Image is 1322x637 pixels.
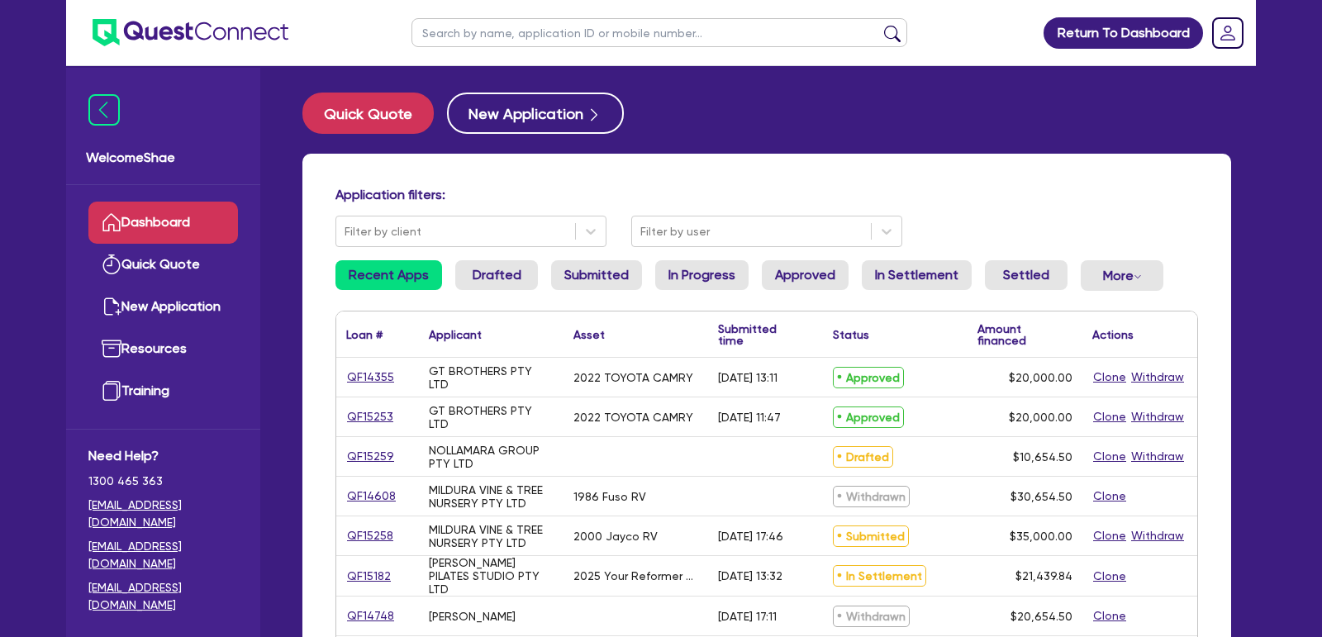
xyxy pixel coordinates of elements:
[88,94,120,126] img: icon-menu-close
[1206,12,1249,55] a: Dropdown toggle
[88,497,238,531] a: [EMAIL_ADDRESS][DOMAIN_NAME]
[573,329,605,340] div: Asset
[573,411,693,424] div: 2022 TOYOTA CAMRY
[88,244,238,286] a: Quick Quote
[346,526,394,545] a: QF15258
[1009,411,1072,424] span: $20,000.00
[102,297,121,316] img: new-application
[429,404,554,430] div: GT BROTHERS PTY LTD
[1013,450,1072,463] span: $10,654.50
[302,93,447,134] a: Quick Quote
[1130,447,1185,466] button: Withdraw
[86,148,240,168] span: Welcome Shae
[346,567,392,586] a: QF15182
[102,339,121,359] img: resources
[1092,487,1127,506] button: Clone
[88,370,238,412] a: Training
[1092,567,1127,586] button: Clone
[985,260,1068,290] a: Settled
[718,569,782,582] div: [DATE] 13:32
[1092,407,1127,426] button: Clone
[551,260,642,290] a: Submitted
[346,407,394,426] a: QF15253
[1130,407,1185,426] button: Withdraw
[88,538,238,573] a: [EMAIL_ADDRESS][DOMAIN_NAME]
[833,606,910,627] span: Withdrawn
[346,368,395,387] a: QF14355
[88,328,238,370] a: Resources
[1009,371,1072,384] span: $20,000.00
[718,371,778,384] div: [DATE] 13:11
[429,556,554,596] div: [PERSON_NAME] PILATES STUDIO PTY LTD
[718,610,777,623] div: [DATE] 17:11
[833,406,904,428] span: Approved
[88,202,238,244] a: Dashboard
[977,323,1072,346] div: Amount financed
[93,19,288,46] img: quest-connect-logo-blue
[1092,329,1134,340] div: Actions
[447,93,624,134] button: New Application
[833,525,909,547] span: Submitted
[833,367,904,388] span: Approved
[88,446,238,466] span: Need Help?
[346,606,395,625] a: QF14748
[833,446,893,468] span: Drafted
[573,530,658,543] div: 2000 Jayco RV
[1081,260,1163,291] button: Dropdown toggle
[1010,530,1072,543] span: $35,000.00
[429,444,554,470] div: NOLLAMARA GROUP PTY LTD
[1011,610,1072,623] span: $20,654.50
[88,286,238,328] a: New Application
[455,260,538,290] a: Drafted
[762,260,849,290] a: Approved
[88,473,238,490] span: 1300 465 363
[1015,569,1072,582] span: $21,439.84
[573,490,646,503] div: 1986 Fuso RV
[1092,368,1127,387] button: Clone
[862,260,972,290] a: In Settlement
[429,329,482,340] div: Applicant
[1092,526,1127,545] button: Clone
[655,260,749,290] a: In Progress
[88,579,238,614] a: [EMAIL_ADDRESS][DOMAIN_NAME]
[833,486,910,507] span: Withdrawn
[411,18,907,47] input: Search by name, application ID or mobile number...
[718,323,798,346] div: Submitted time
[1092,606,1127,625] button: Clone
[335,187,1198,202] h4: Application filters:
[346,329,383,340] div: Loan #
[346,487,397,506] a: QF14608
[429,523,554,549] div: MILDURA VINE & TREE NURSERY PTY LTD
[1044,17,1203,49] a: Return To Dashboard
[573,371,693,384] div: 2022 TOYOTA CAMRY
[335,260,442,290] a: Recent Apps
[718,411,781,424] div: [DATE] 11:47
[1130,368,1185,387] button: Withdraw
[1011,490,1072,503] span: $30,654.50
[429,610,516,623] div: [PERSON_NAME]
[302,93,434,134] button: Quick Quote
[102,254,121,274] img: quick-quote
[429,483,554,510] div: MILDURA VINE & TREE NURSERY PTY LTD
[718,530,783,543] div: [DATE] 17:46
[573,569,698,582] div: 2025 Your Reformer Envey
[833,329,869,340] div: Status
[833,565,926,587] span: In Settlement
[346,447,395,466] a: QF15259
[1092,447,1127,466] button: Clone
[102,381,121,401] img: training
[429,364,554,391] div: GT BROTHERS PTY LTD
[1130,526,1185,545] button: Withdraw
